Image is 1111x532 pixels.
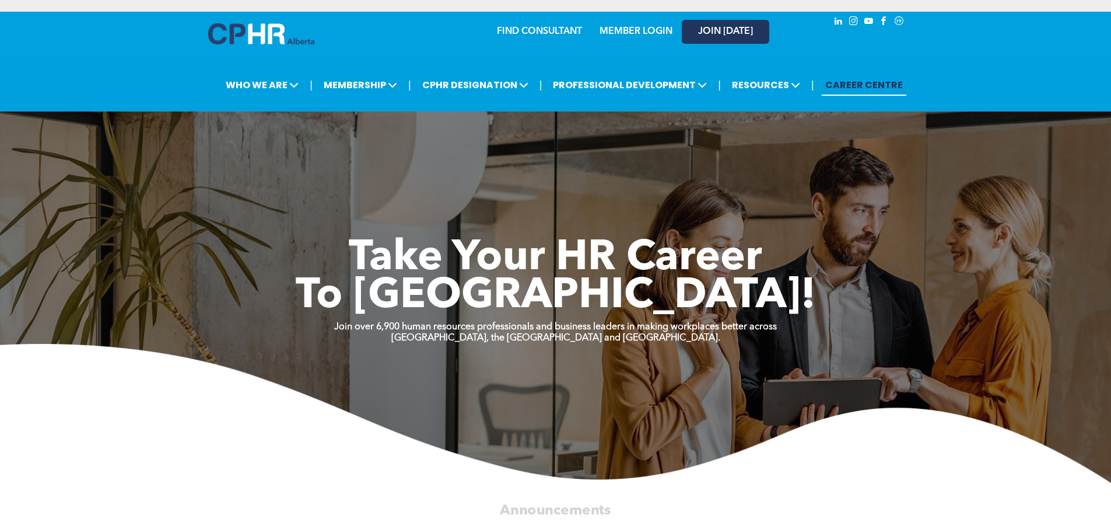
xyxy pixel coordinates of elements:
[334,322,777,332] strong: Join over 6,900 human resources professionals and business leaders in making workplaces better ac...
[863,15,875,30] a: youtube
[391,333,720,343] strong: [GEOGRAPHIC_DATA], the [GEOGRAPHIC_DATA] and [GEOGRAPHIC_DATA].
[878,15,891,30] a: facebook
[349,238,762,280] span: Take Your HR Career
[811,73,814,97] li: |
[698,26,753,37] span: JOIN [DATE]
[497,27,582,36] a: FIND CONSULTANT
[682,20,769,44] a: JOIN [DATE]
[718,73,721,97] li: |
[500,503,611,517] span: Announcements
[893,15,906,30] a: Social network
[208,23,314,44] img: A blue and white logo for cp alberta
[832,15,845,30] a: linkedin
[296,276,816,318] span: To [GEOGRAPHIC_DATA]!
[728,74,804,96] span: RESOURCES
[549,74,710,96] span: PROFESSIONAL DEVELOPMENT
[310,73,313,97] li: |
[419,74,532,96] span: CPHR DESIGNATION
[222,74,302,96] span: WHO WE ARE
[600,27,672,36] a: MEMBER LOGIN
[539,73,542,97] li: |
[408,73,411,97] li: |
[822,74,906,96] a: CAREER CENTRE
[847,15,860,30] a: instagram
[320,74,401,96] span: MEMBERSHIP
